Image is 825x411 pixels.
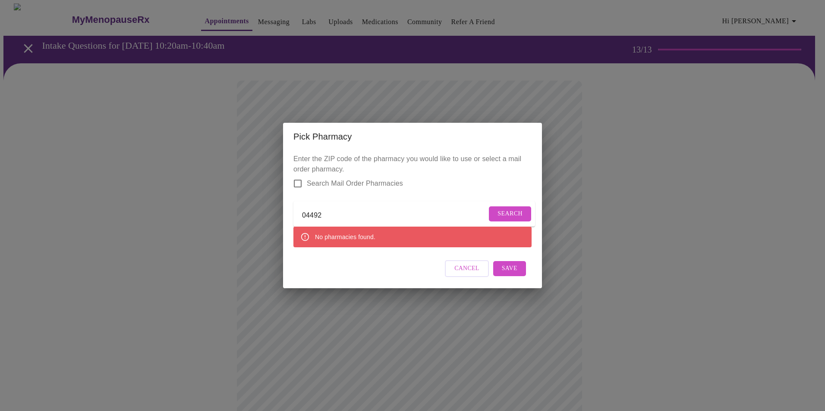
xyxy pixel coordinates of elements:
[493,261,526,276] button: Save
[445,260,489,277] button: Cancel
[293,154,532,247] p: Enter the ZIP code of the pharmacy you would like to use or select a mail order pharmacy.
[454,263,479,274] span: Cancel
[502,263,517,274] span: Save
[498,209,523,219] span: Search
[489,206,531,221] button: Search
[293,130,532,143] h2: Pick Pharmacy
[302,209,487,223] input: Send a message to your care team
[315,229,375,245] div: No pharmacies found.
[307,178,403,189] span: Search Mail Order Pharmacies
